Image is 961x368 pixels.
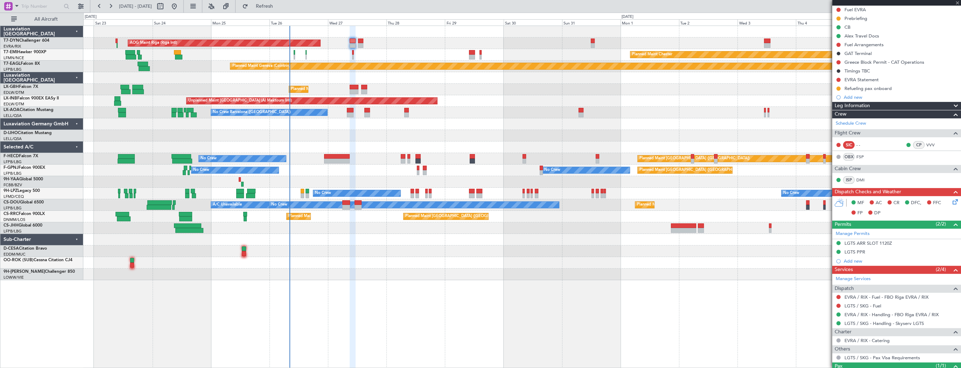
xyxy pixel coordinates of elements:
div: Sun 24 [153,19,211,26]
span: D-CESA [3,247,19,251]
div: No Crew [271,200,287,210]
span: OO-ROK (SUB) [3,258,34,262]
a: DNMM/LOS [3,217,25,222]
span: LX-INB [3,96,17,100]
div: A/C Unavailable [213,200,242,210]
a: T7-EMIHawker 900XP [3,50,46,54]
a: EVRA/RIX [3,44,21,49]
a: EVRA / RIX - Handling - FBO Riga EVRA / RIX [844,312,939,318]
div: Unplanned Maint [GEOGRAPHIC_DATA] (Al Maktoum Intl) [188,96,292,106]
div: Fuel EVRA [844,7,866,13]
button: All Aircraft [8,14,76,25]
a: EDLW/DTM [3,90,24,95]
span: F-HECD [3,154,19,158]
div: No Crew [201,153,217,164]
span: D-IJHO [3,131,18,135]
a: F-HECDFalcon 7X [3,154,38,158]
span: T7-DYN [3,39,19,43]
span: LX-AOA [3,108,20,112]
div: No Crew [544,165,560,175]
a: 9H-[PERSON_NAME]Challenger 850 [3,270,75,274]
a: LELL/QSA [3,113,22,118]
div: [DATE] [622,14,633,20]
span: Flight Crew [835,129,861,137]
a: VVV [926,142,942,148]
a: LFPB/LBG [3,171,22,176]
div: OBX [843,153,855,161]
a: LX-INBFalcon 900EX EASy II [3,96,59,100]
div: Prebriefing [844,15,867,21]
div: Planned Maint [GEOGRAPHIC_DATA] ([GEOGRAPHIC_DATA]) [639,153,750,164]
div: Wed 3 [737,19,796,26]
a: LGTS / SKG - Handling - Skyserv LGTS [844,320,924,326]
a: D-IJHOCitation Mustang [3,131,52,135]
a: LFMD/CEQ [3,194,24,199]
a: LX-GBHFalcon 7X [3,85,38,89]
div: Planned Maint Chester [632,49,672,60]
a: LELL/QSA [3,136,22,141]
a: DMI [856,177,872,183]
div: Planned Maint [GEOGRAPHIC_DATA] ([GEOGRAPHIC_DATA]) [637,200,747,210]
div: EVRA Statement [844,77,879,83]
a: CS-RRCFalcon 900LX [3,212,45,216]
div: Planned Maint Nice ([GEOGRAPHIC_DATA]) [291,84,369,95]
div: [DATE] [85,14,97,20]
span: FP [857,210,863,217]
a: LFPB/LBG [3,229,22,234]
span: Refresh [250,4,279,9]
span: Leg Information [835,102,870,110]
span: LX-GBH [3,85,19,89]
div: Sat 23 [94,19,152,26]
div: Alex Travel Docs [844,33,879,39]
div: Sat 30 [504,19,562,26]
div: SIC [843,141,855,149]
span: DP [874,210,881,217]
div: Sun 31 [562,19,620,26]
a: F-GPNJFalcon 900EX [3,166,45,170]
div: - - [856,142,872,148]
div: GAT Terminal [844,50,872,56]
span: T7-EMI [3,50,17,54]
div: Thu 4 [796,19,854,26]
div: Planned Maint [GEOGRAPHIC_DATA] ([GEOGRAPHIC_DATA]) [288,211,399,222]
span: T7-EAGL [3,62,21,66]
a: LFPB/LBG [3,206,22,211]
a: LFMN/NCE [3,55,24,61]
span: (2/2) [936,220,946,228]
a: LX-AOACitation Mustang [3,108,54,112]
span: CS-JHH [3,223,19,228]
div: Mon 25 [211,19,269,26]
span: FFC [933,200,941,207]
div: Refueling pax onboard [844,85,892,91]
a: D-CESACitation Bravo [3,247,47,251]
a: Manage Services [836,276,871,283]
a: EDDM/MUC [3,252,26,257]
span: CR [893,200,899,207]
span: 9H-YAA [3,177,19,181]
div: Tue 26 [269,19,328,26]
div: Planned Maint [GEOGRAPHIC_DATA] ([GEOGRAPHIC_DATA]) [639,165,750,175]
span: Crew [835,110,847,118]
span: Dispatch Checks and Weather [835,188,901,196]
a: LGTS / SKG - Pax Visa Requirements [844,355,920,361]
span: All Aircraft [18,17,74,22]
a: CS-DOUGlobal 6500 [3,200,44,204]
span: CS-RRC [3,212,19,216]
div: Greece Block Permit - CAT Operations [844,59,924,65]
a: FCBB/BZV [3,182,22,188]
div: Planned Maint Geneva (Cointrin) [232,61,290,71]
a: LGTS / SKG - Fuel [844,303,881,309]
div: Fuel Arrangements [844,42,884,48]
span: 9H-[PERSON_NAME] [3,270,45,274]
span: Cabin Crew [835,165,861,173]
div: Add new [844,258,958,264]
div: LGTS ARR SLOT 1120Z [844,240,892,246]
span: MF [857,200,864,207]
a: LFPB/LBG [3,67,22,72]
span: 9H-LPZ [3,189,17,193]
div: Thu 28 [386,19,445,26]
span: DFC, [911,200,921,207]
input: Trip Number [21,1,62,12]
div: No Crew Barcelona ([GEOGRAPHIC_DATA]) [213,107,291,118]
span: F-GPNJ [3,166,19,170]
